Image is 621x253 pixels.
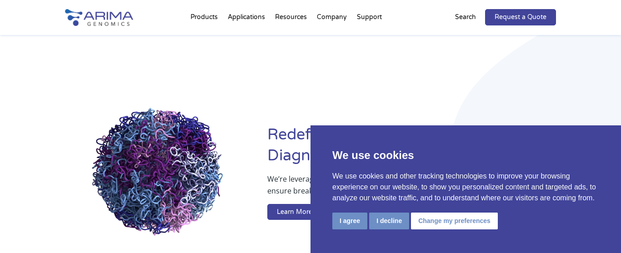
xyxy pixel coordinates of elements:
img: Arima-Genomics-logo [65,9,133,26]
p: We use cookies [332,147,599,164]
h1: Redefining [MEDICAL_DATA] Diagnostics [267,124,556,173]
p: Search [455,11,476,23]
a: Learn More [267,204,322,220]
button: I agree [332,213,367,229]
p: We’re leveraging whole-genome sequence and structure information to ensure breakthrough therapies... [267,173,520,204]
button: Change my preferences [411,213,498,229]
p: We use cookies and other tracking technologies to improve your browsing experience on our website... [332,171,599,203]
button: I decline [369,213,409,229]
a: Request a Quote [485,9,556,25]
